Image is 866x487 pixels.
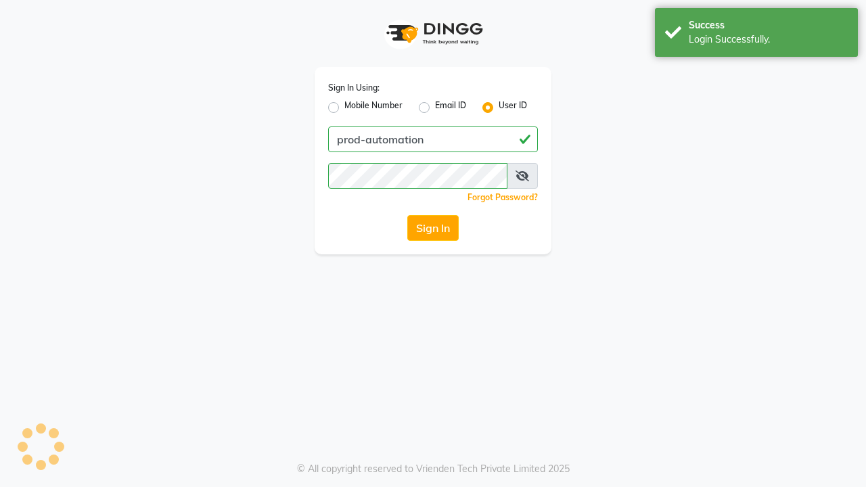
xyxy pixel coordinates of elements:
[689,32,848,47] div: Login Successfully.
[344,99,403,116] label: Mobile Number
[499,99,527,116] label: User ID
[435,99,466,116] label: Email ID
[689,18,848,32] div: Success
[407,215,459,241] button: Sign In
[379,14,487,53] img: logo1.svg
[328,163,507,189] input: Username
[328,82,380,94] label: Sign In Using:
[328,126,538,152] input: Username
[468,192,538,202] a: Forgot Password?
